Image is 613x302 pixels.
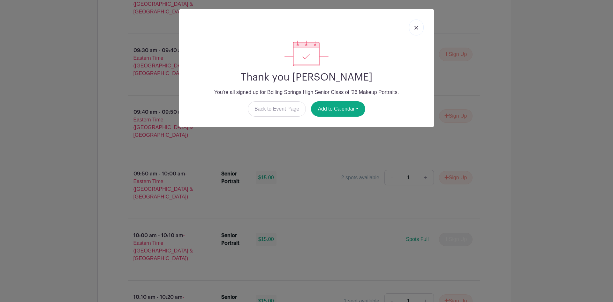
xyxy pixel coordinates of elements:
[248,101,306,117] a: Back to Event Page
[184,89,429,96] p: You're all signed up for Boiling Springs High Senior Class of '26 Makeup Portraits.
[284,41,329,66] img: signup_complete-c468d5dda3e2740ee63a24cb0ba0d3ce5d8a4ecd24259e683200fb1569d990c8.svg
[184,71,429,83] h2: Thank you [PERSON_NAME]
[414,26,418,30] img: close_button-5f87c8562297e5c2d7936805f587ecaba9071eb48480494691a3f1689db116b3.svg
[311,101,365,117] button: Add to Calendar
